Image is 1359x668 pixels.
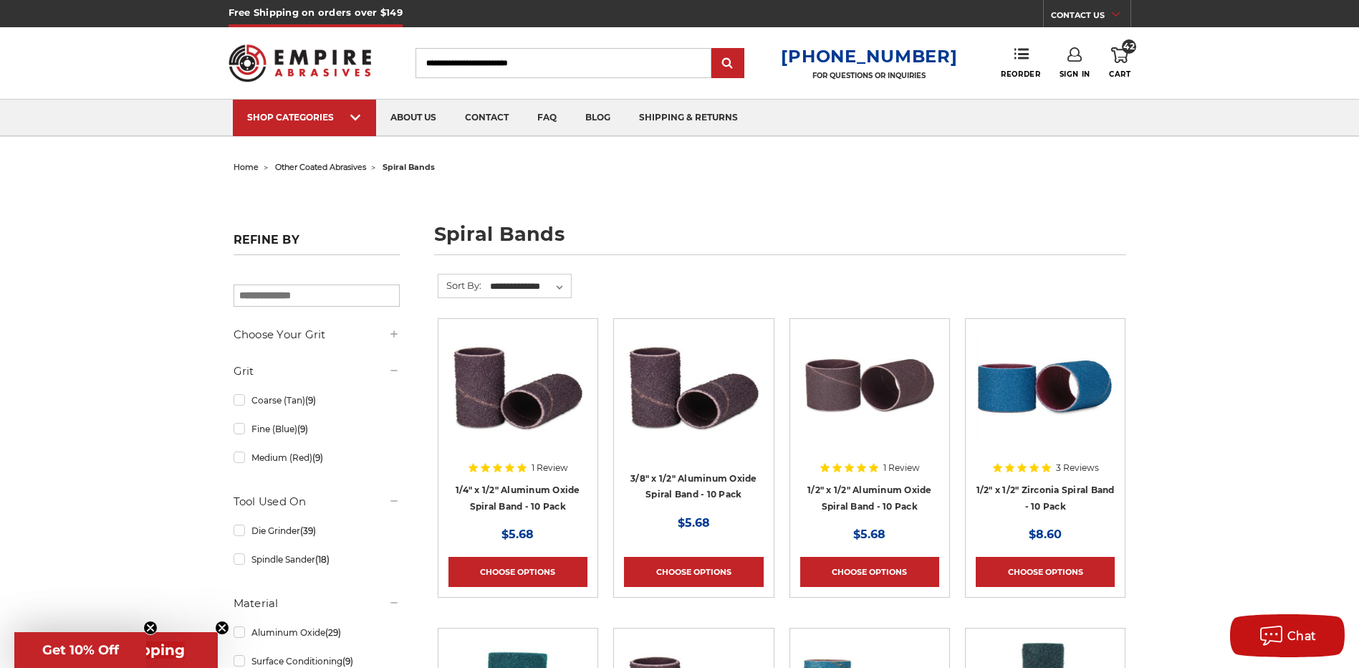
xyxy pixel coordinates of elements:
[1060,70,1090,79] span: Sign In
[976,557,1115,587] a: Choose Options
[523,100,571,136] a: faq
[434,224,1126,255] h1: spiral bands
[714,49,742,78] input: Submit
[312,452,323,463] span: (9)
[234,162,259,172] a: home
[234,620,400,645] a: Aluminum Oxide
[976,329,1115,444] img: 1/2" x 1/2" Spiral Bands Zirconia Aluminum
[297,424,308,434] span: (9)
[300,525,316,536] span: (39)
[215,621,229,635] button: Close teaser
[275,162,366,172] a: other coated abrasives
[234,595,400,612] h5: Material
[234,326,400,343] h5: Choose Your Grit
[976,329,1115,512] a: 1/2" x 1/2" Spiral Bands Zirconia Aluminum
[1051,7,1130,27] a: CONTACT US
[315,554,330,565] span: (18)
[853,528,885,541] span: $5.68
[800,329,939,512] a: 1/2" x 1/2" Spiral Bands Aluminum Oxide
[234,363,400,380] h5: Grit
[501,528,534,541] span: $5.68
[376,100,451,136] a: about us
[234,416,400,442] a: Fine (Blue)
[234,233,400,255] h5: Refine by
[305,395,316,406] span: (9)
[234,388,400,413] a: Coarse (Tan)
[234,445,400,470] a: Medium (Red)
[678,516,710,530] span: $5.68
[624,557,763,587] a: Choose Options
[234,547,400,572] a: Spindle Sander
[1109,70,1130,79] span: Cart
[1109,47,1130,79] a: 42 Cart
[14,632,146,668] div: Get 10% OffClose teaser
[800,329,939,444] img: 1/2" x 1/2" Spiral Bands Aluminum Oxide
[448,329,587,444] img: 1/4" x 1/2" Spiral Bands AOX
[1122,39,1136,54] span: 42
[1230,614,1345,657] button: Chat
[800,557,939,587] a: Choose Options
[781,71,957,80] p: FOR QUESTIONS OR INQUIRIES
[229,35,372,91] img: Empire Abrasives
[143,621,158,635] button: Close teaser
[438,275,481,296] label: Sort By:
[451,100,523,136] a: contact
[1029,528,1062,541] span: $8.60
[1287,629,1317,643] span: Chat
[325,627,341,638] span: (29)
[42,642,119,658] span: Get 10% Off
[14,632,218,668] div: Get Free ShippingClose teaser
[488,276,571,297] select: Sort By:
[624,329,763,512] a: 3/8" x 1/2" AOX Spiral Bands
[624,329,763,444] img: 3/8" x 1/2" AOX Spiral Bands
[342,656,353,667] span: (9)
[625,100,752,136] a: shipping & returns
[571,100,625,136] a: blog
[234,518,400,543] a: Die Grinder
[448,557,587,587] a: Choose Options
[247,112,362,123] div: SHOP CATEGORIES
[1001,70,1040,79] span: Reorder
[383,162,435,172] span: spiral bands
[234,493,400,510] h5: Tool Used On
[781,46,957,67] a: [PHONE_NUMBER]
[1001,47,1040,78] a: Reorder
[448,329,587,512] a: 1/4" x 1/2" Spiral Bands AOX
